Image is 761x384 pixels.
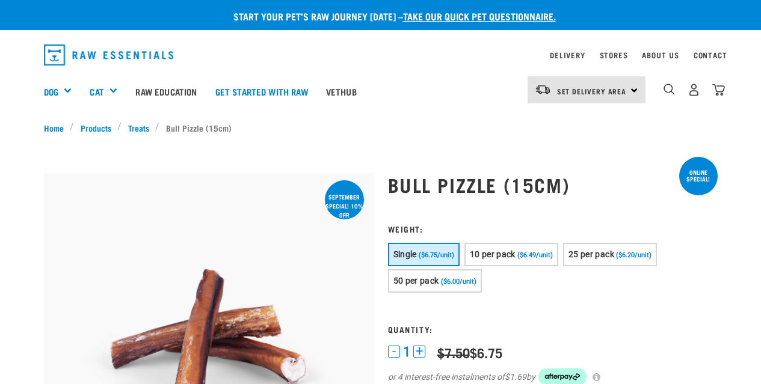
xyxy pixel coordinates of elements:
a: Home [44,121,70,134]
button: 25 per pack ($6.20/unit) [563,243,657,266]
a: Dog [44,85,58,99]
a: Vethub [317,67,366,115]
a: Treats [122,121,155,134]
nav: dropdown navigation [34,40,727,70]
img: Raw Essentials Logo [44,44,174,66]
span: ($6.75/unit) [419,251,454,259]
strike: $7.50 [437,349,470,356]
button: - [388,346,400,358]
img: user.png [688,84,700,96]
span: $1.69 [505,371,526,383]
span: ($6.49/unit) [517,251,553,259]
span: ($6.00/unit) [441,278,476,285]
span: 50 per pack [393,276,439,285]
span: ($6.20/unit) [616,251,652,259]
a: Cat [90,85,103,99]
div: $6.75 [437,345,502,360]
img: van-moving.png [535,84,551,95]
h3: Quantity: [388,325,718,334]
nav: breadcrumbs [44,121,718,134]
button: 50 per pack ($6.00/unit) [388,269,482,293]
h1: Bull Pizzle (15cm) [388,174,718,195]
span: 25 per pack [568,249,614,259]
a: take our quick pet questionnaire. [403,13,556,19]
button: Single ($6.75/unit) [388,243,460,266]
button: + [413,346,425,358]
img: home-icon-1@2x.png [664,84,675,95]
a: Stores [600,53,628,57]
a: Raw Education [126,67,206,115]
a: Get started with Raw [206,67,317,115]
a: Products [74,121,117,134]
span: 1 [403,346,410,358]
span: 10 per pack [470,249,516,259]
span: Set Delivery Area [557,89,627,93]
h3: Weight: [388,224,718,233]
button: 10 per pack ($6.49/unit) [464,243,558,266]
a: Delivery [550,53,585,57]
a: About Us [642,53,679,57]
img: home-icon@2x.png [712,84,725,96]
a: Contact [694,53,727,57]
span: Single [393,249,417,259]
